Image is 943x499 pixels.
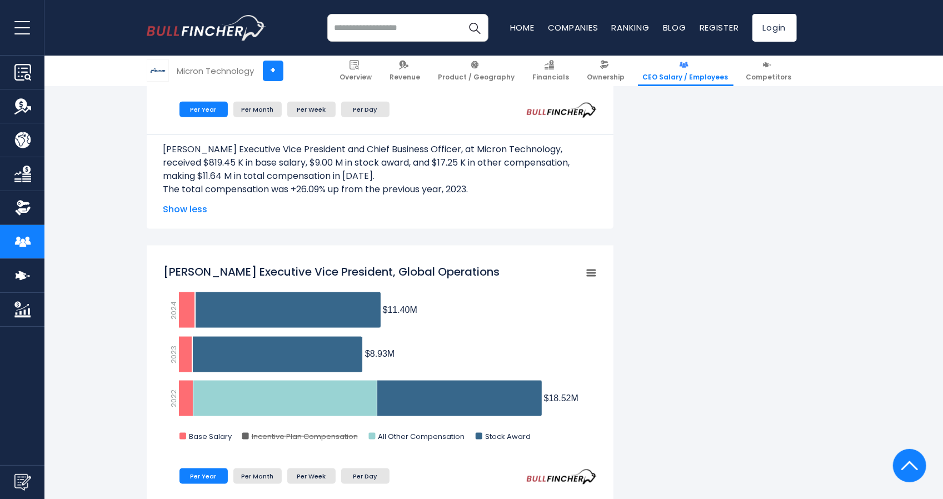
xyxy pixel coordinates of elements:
li: Per Day [341,102,390,117]
a: Revenue [385,56,426,86]
img: MU logo [147,60,168,81]
svg: Manish Bhatia Executive Vice President, Global Operations [163,258,597,453]
a: CEO Salary / Employees [638,56,734,86]
p: The total compensation was +26.09% up from the previous year, 2023. [163,183,597,196]
img: Ownership [14,199,31,216]
span: Financials [533,73,570,82]
a: Product / Geography [433,56,520,86]
tspan: $8.93M [365,349,394,358]
li: Per Month [233,468,282,484]
a: Financials [528,56,575,86]
text: 2024 [168,302,179,320]
text: All Other Compensation [378,431,465,442]
li: Per Week [287,468,336,484]
span: Overview [340,73,372,82]
a: Ranking [612,22,650,33]
tspan: [PERSON_NAME] Executive Vice President, Global Operations [163,264,500,280]
a: Blog [663,22,686,33]
text: Stock Award [485,431,530,442]
span: CEO Salary / Employees [643,73,729,82]
img: bullfincher logo [147,15,266,41]
p: [PERSON_NAME] Executive Vice President and Chief Business Officer, at Micron Technology, received... [163,143,597,183]
a: Overview [335,56,377,86]
div: Micron Technology [177,64,255,77]
a: Go to homepage [147,15,266,41]
li: Per Week [287,102,336,117]
span: Product / Geography [438,73,515,82]
a: + [263,61,283,81]
tspan: $11.40M [382,305,417,315]
button: Search [461,14,488,42]
text: 2023 [168,346,179,363]
text: Base Salary [189,431,232,442]
span: Revenue [390,73,421,82]
a: Ownership [582,56,630,86]
text: Incentive Plan Compensation [251,431,357,442]
li: Per Day [341,468,390,484]
li: Per Month [233,102,282,117]
text: 2022 [168,390,179,407]
a: Register [700,22,739,33]
span: Ownership [587,73,625,82]
a: Competitors [741,56,797,86]
tspan: $18.52M [543,393,578,403]
a: Home [510,22,535,33]
a: Login [752,14,797,42]
span: Competitors [746,73,792,82]
a: Companies [548,22,598,33]
span: Show less [163,203,597,216]
li: Per Year [179,468,228,484]
li: Per Year [179,102,228,117]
